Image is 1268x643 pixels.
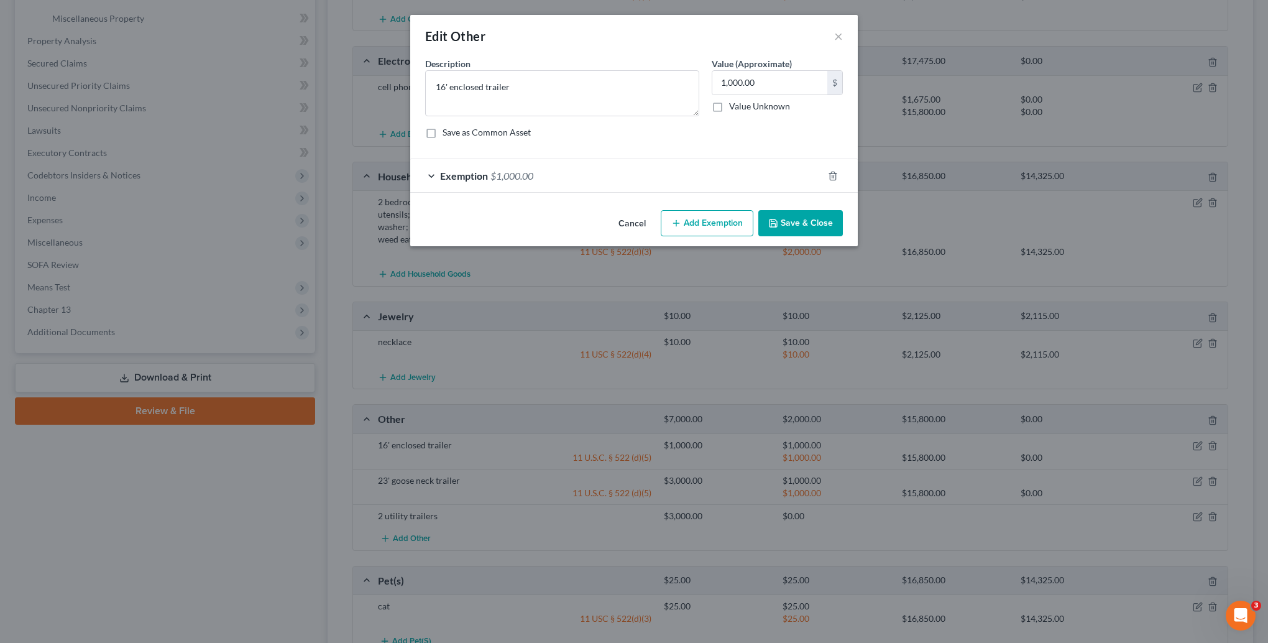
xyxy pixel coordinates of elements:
[712,57,792,70] label: Value (Approximate)
[490,170,533,182] span: $1,000.00
[1251,601,1261,611] span: 3
[834,29,843,44] button: ×
[609,211,656,236] button: Cancel
[440,170,488,182] span: Exemption
[1226,601,1256,631] iframe: Intercom live chat
[425,27,485,45] div: Edit Other
[443,126,531,139] label: Save as Common Asset
[712,71,827,95] input: 0.00
[729,100,790,113] label: Value Unknown
[425,58,471,69] span: Description
[827,71,842,95] div: $
[758,210,843,236] button: Save & Close
[661,210,753,236] button: Add Exemption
